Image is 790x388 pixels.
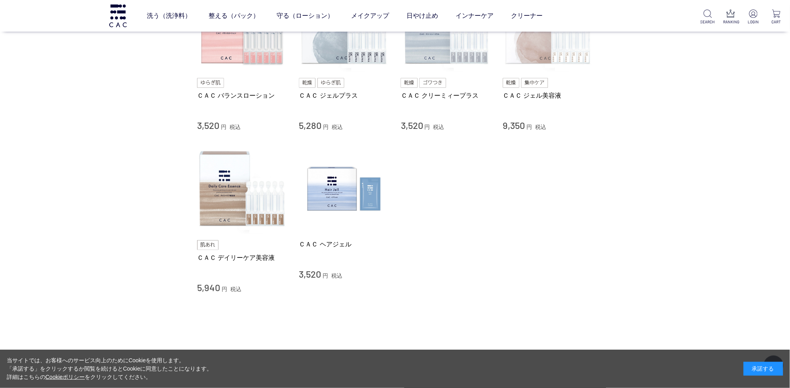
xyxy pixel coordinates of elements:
[521,78,548,88] img: 集中ケア
[147,5,191,27] a: 洗う（洗浄料）
[701,19,715,25] p: SEARCH
[230,124,241,131] span: 税込
[197,144,287,234] img: ＣＡＣ デイリーケア美容液
[299,144,389,234] img: ＣＡＣ ヘアジェル
[317,78,344,88] img: ゆらぎ肌
[299,78,316,88] img: 乾燥
[299,92,389,100] a: ＣＡＣ ジェルプラス
[401,120,423,131] span: 3,520
[535,124,546,131] span: 税込
[221,124,226,131] span: 円
[406,5,438,27] a: 日やけ止め
[724,9,738,25] a: RANKING
[456,5,494,27] a: インナーケア
[299,240,389,249] a: ＣＡＣ ヘアジェル
[197,240,218,250] img: 肌あれ
[511,5,543,27] a: クリーナー
[222,286,227,293] span: 円
[401,78,418,88] img: 乾燥
[724,19,738,25] p: RANKING
[108,4,128,27] img: logo
[526,124,532,131] span: 円
[230,286,241,293] span: 税込
[299,120,322,131] span: 5,280
[209,5,259,27] a: 整える（パック）
[323,273,328,279] span: 円
[46,374,85,380] a: Cookieポリシー
[197,254,287,262] a: ＣＡＣ デイリーケア美容液
[769,19,784,25] p: CART
[746,19,761,25] p: LOGIN
[744,362,783,376] div: 承諾する
[299,269,321,280] span: 3,520
[401,92,491,100] a: ＣＡＣ クリーミィープラス
[7,356,213,381] div: 当サイトでは、お客様へのサービス向上のためにCookieを使用します。 「承諾する」をクリックするか閲覧を続けるとCookieに同意したことになります。 詳細はこちらの をクリックしてください。
[503,92,593,100] a: ＣＡＣ ジェル美容液
[277,5,334,27] a: 守る（ローション）
[503,78,520,88] img: 乾燥
[503,120,525,131] span: 9,350
[331,273,342,279] span: 税込
[351,5,389,27] a: メイクアップ
[746,9,761,25] a: LOGIN
[332,124,343,131] span: 税込
[425,124,430,131] span: 円
[323,124,329,131] span: 円
[769,9,784,25] a: CART
[420,78,446,88] img: ゴワつき
[701,9,715,25] a: SEARCH
[433,124,444,131] span: 税込
[197,78,224,88] img: ゆらぎ肌
[197,92,287,100] a: ＣＡＣ バランスローション
[197,120,219,131] span: 3,520
[197,282,220,293] span: 5,940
